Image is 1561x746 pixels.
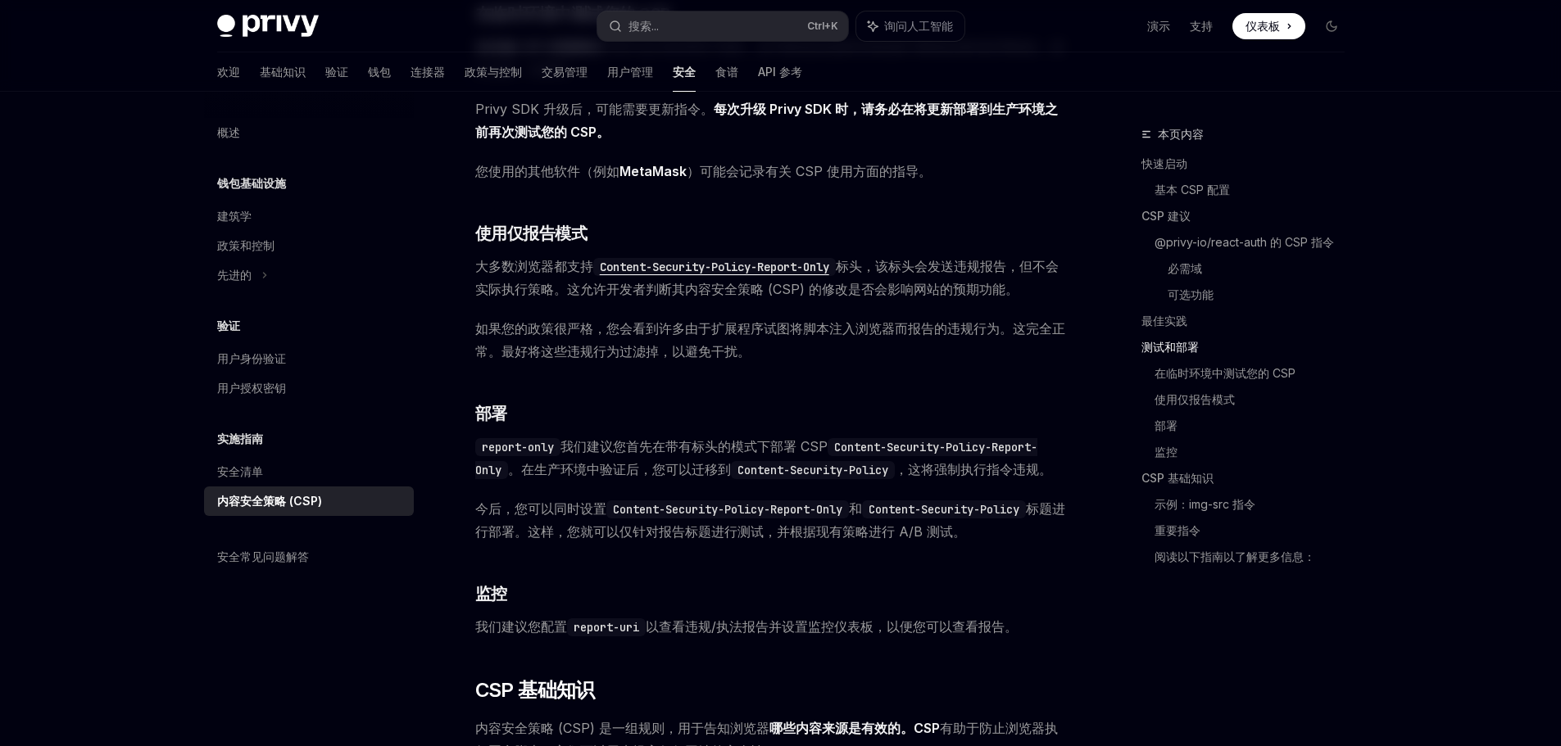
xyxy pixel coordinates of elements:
a: 欢迎 [217,52,240,92]
a: 支持 [1190,18,1213,34]
font: 用户授权密钥 [217,381,286,395]
a: 必需域 [1168,255,1358,282]
a: 可选功能 [1168,282,1358,308]
font: 基础知识 [260,65,306,79]
a: 基本 CSP 配置 [1155,177,1358,203]
a: Content-Security-Policy-Report-Only [593,258,836,274]
font: 建筑学 [217,209,252,223]
a: API 参考 [758,52,802,92]
font: 验证 [217,319,240,332]
font: Privy SDK 升级后，可能需要更新指令。 [475,101,714,117]
a: 连接器 [411,52,445,92]
a: 概述 [204,118,414,147]
a: 政策与控制 [465,52,522,92]
a: 用户授权密钥 [204,373,414,403]
a: 部署 [1155,413,1358,439]
font: 。在生产环境中验证后，您可以迁移到 [508,461,731,477]
a: 安全清单 [204,457,414,486]
font: ）可能会记录有关 CSP 使用方面的指导。 [687,163,932,179]
code: report-only [475,438,560,456]
a: 验证 [325,52,348,92]
a: 演示 [1147,18,1170,34]
font: 必需域 [1168,261,1202,275]
font: 使用仅报告模式 [475,224,588,243]
button: 询问人工智能 [856,11,964,41]
code: Content-Security-Policy [731,461,895,479]
a: 用户管理 [607,52,653,92]
font: CSP 建议 [1141,209,1191,223]
font: 欢迎 [217,65,240,79]
a: 食谱 [715,52,738,92]
a: 基础知识 [260,52,306,92]
a: 测试和部署 [1141,334,1358,360]
font: 安全清单 [217,464,263,478]
font: 内容安全策略 (CSP) 是一组规则，用于告知浏览器 [475,720,769,736]
a: @privy-io/react-auth 的 CSP 指令 [1155,229,1358,255]
font: MetaMask [619,163,687,179]
font: 用户身份验证 [217,351,286,365]
a: 快速启动 [1141,151,1358,177]
font: 监控 [1155,445,1178,459]
a: 安全 [673,52,696,92]
font: 以查看违规/执法报告并设置监控仪表板，以便您可以查看报告。 [646,618,1018,635]
font: 验证 [325,65,348,79]
font: 询问人工智能 [884,19,953,33]
font: 政策与控制 [465,65,522,79]
font: 本页内容 [1158,127,1204,141]
a: MetaMask [619,163,687,180]
a: 政策和控制 [204,231,414,260]
a: 安全常见问题解答 [204,542,414,572]
font: 基本 CSP 配置 [1155,183,1230,197]
button: 搜索...Ctrl+K [597,11,848,41]
font: 连接器 [411,65,445,79]
font: @privy-io/react-auth 的 CSP 指令 [1155,235,1334,249]
a: 监控 [1155,439,1358,465]
font: 钱包基础设施 [217,176,286,190]
font: 支持 [1190,19,1213,33]
font: 安全常见问题解答 [217,549,309,563]
font: 使用仅报告模式 [1155,392,1235,406]
font: 最佳实践 [1141,314,1187,328]
font: 部署 [1155,418,1178,432]
font: 仪表板 [1246,19,1280,33]
a: 交易管理 [542,52,588,92]
font: 钱包 [368,65,391,79]
font: +K [824,20,838,32]
font: 我们建议您首先在带有标头的模式 [560,438,757,454]
font: 和 [849,500,862,517]
font: 示例：img-src 指令 [1155,497,1255,511]
a: 使用仅报告模式 [1155,387,1358,413]
font: 部署 [475,404,507,423]
font: 在临时环境中测试您的 CSP [1155,366,1296,380]
a: 用户身份验证 [204,344,414,373]
font: 哪些内容来源是有效的。CSP [769,720,940,736]
font: 概述 [217,125,240,139]
font: API 参考 [758,65,802,79]
a: 内容安全策略 (CSP) [204,486,414,516]
a: CSP 建议 [1141,203,1358,229]
button: 切换暗模式 [1318,13,1345,39]
font: 食谱 [715,65,738,79]
font: Ctrl [807,20,824,32]
font: 重要指令 [1155,523,1200,537]
font: 安全 [673,65,696,79]
a: 在临时环境中测试您的 CSP [1155,360,1358,387]
code: Content-Security-Policy-Report-Only [593,258,836,276]
font: 先进的 [217,268,252,282]
a: CSP 基础知识 [1141,465,1358,491]
font: 我们建议您配置 [475,618,567,635]
font: 搜索... [628,19,659,33]
font: CSP 基础知识 [475,678,595,702]
font: 政策和控制 [217,238,275,252]
font: 您使用的其他软件（例如 [475,163,619,179]
a: 仪表板 [1232,13,1305,39]
code: Content-Security-Policy-Report-Only [606,500,849,518]
a: 示例：img-src 指令 [1155,491,1358,518]
font: 可选功能 [1168,287,1214,301]
font: CSP 基础知识 [1141,471,1214,485]
code: Content-Security-Policy [862,500,1026,518]
font: 如果您的政策很严格，您会看到许多由于扩展程序试图将脚本注入浏览器而报告的违规行为。这完全正常。最好将这些违规行为过滤掉，以避免干扰。 [475,320,1065,359]
font: 用户管理 [607,65,653,79]
font: 每次升级 Privy SDK 时，请务必在将更新部署到生产环境之前再次测试您的 CSP。 [475,101,1058,140]
font: 阅读以下指南以了解更多信息： [1155,549,1315,563]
